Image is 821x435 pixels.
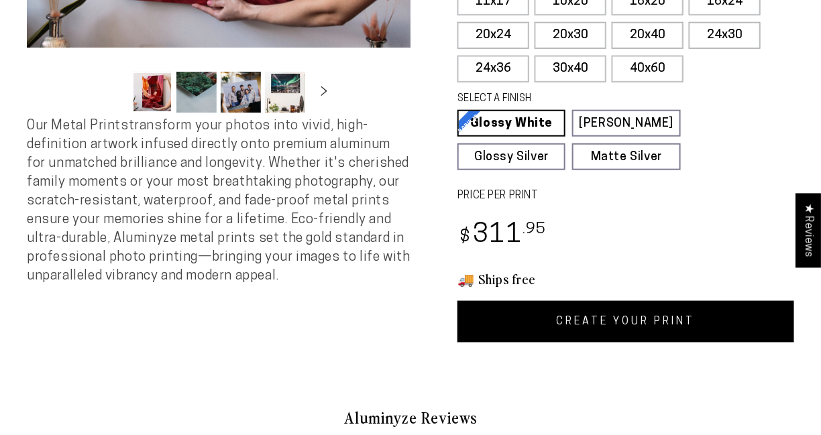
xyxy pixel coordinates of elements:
label: 24x30 [689,22,761,49]
label: 40x60 [612,56,683,82]
label: 20x40 [612,22,683,49]
span: $ [459,229,471,247]
button: Load image 3 in gallery view [221,72,261,113]
legend: SELECT A FINISH [457,92,654,107]
label: 30x40 [535,56,606,82]
button: Load image 1 in gallery view [132,72,172,113]
button: Load image 2 in gallery view [176,72,217,113]
button: Load image 4 in gallery view [265,72,305,113]
a: CREATE YOUR PRINT [457,301,794,343]
div: Click to open Judge.me floating reviews tab [796,193,821,267]
bdi: 311 [457,223,547,249]
a: Matte Silver [572,143,680,170]
label: 24x36 [457,56,529,82]
button: Slide left [99,78,128,107]
label: 20x30 [535,22,606,49]
a: [PERSON_NAME] [572,110,680,137]
label: 20x24 [457,22,529,49]
h2: Aluminyze Reviews [38,407,783,430]
a: Glossy White [457,110,565,137]
a: Glossy Silver [457,143,565,170]
h3: 🚚 Ships free [457,270,794,288]
label: PRICE PER PRINT [457,188,794,204]
sup: .95 [523,222,547,237]
button: Slide right [309,78,339,107]
span: Our Metal Prints transform your photos into vivid, high-definition artwork infused directly onto ... [27,119,410,283]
